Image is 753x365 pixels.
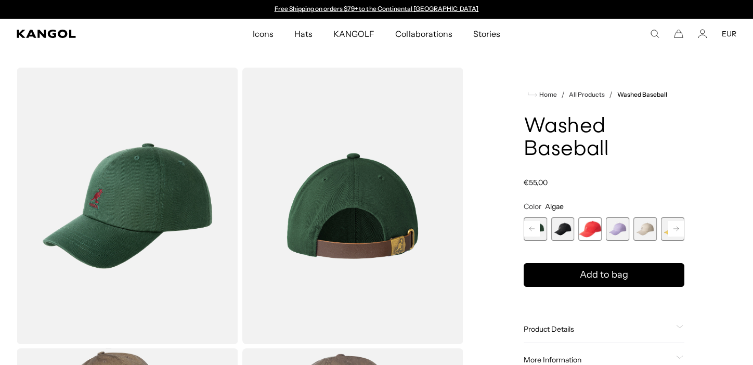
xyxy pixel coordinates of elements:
[463,19,511,49] a: Stories
[17,68,238,344] img: color-algae
[557,88,565,101] li: /
[537,91,557,98] span: Home
[528,90,557,99] a: Home
[633,217,657,241] div: 6 of 14
[698,29,707,38] a: Account
[323,19,385,49] a: KANGOLF
[545,202,564,211] span: Algae
[524,115,684,161] h1: Washed Baseball
[275,5,479,12] a: Free Shipping on orders $79+ to the Continental [GEOGRAPHIC_DATA]
[269,5,484,14] slideshow-component: Announcement bar
[395,19,452,49] span: Collaborations
[633,217,657,241] label: Khaki
[294,19,313,49] span: Hats
[284,19,323,49] a: Hats
[385,19,462,49] a: Collaborations
[253,19,274,49] span: Icons
[524,178,548,187] span: €55,00
[524,324,672,334] span: Product Details
[606,217,629,241] div: 5 of 14
[524,217,547,241] div: 2 of 14
[524,88,684,101] nav: breadcrumbs
[333,19,374,49] span: KANGOLF
[579,217,602,241] div: 4 of 14
[473,19,500,49] span: Stories
[269,5,484,14] div: 1 of 2
[661,217,684,241] div: 7 of 14
[524,355,672,364] span: More Information
[569,91,605,98] a: All Products
[524,263,684,287] button: Add to bag
[580,268,628,282] span: Add to bag
[650,29,659,38] summary: Search here
[551,217,575,241] label: Black
[661,217,684,241] label: Lemon Sorbet
[551,217,575,241] div: 3 of 14
[524,217,547,241] label: Algae
[579,217,602,241] label: Cherry Glow
[605,88,613,101] li: /
[524,202,541,211] span: Color
[269,5,484,14] div: Announcement
[606,217,629,241] label: Iced Lilac
[674,29,683,38] button: Cart
[617,91,667,98] a: Washed Baseball
[242,19,284,49] a: Icons
[242,68,464,344] img: color-algae
[722,29,736,38] button: EUR
[17,30,167,38] a: Kangol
